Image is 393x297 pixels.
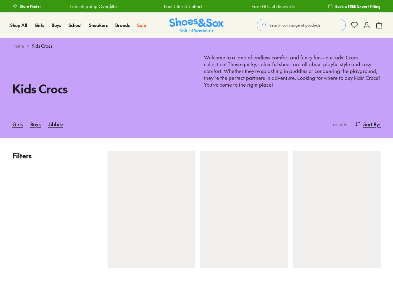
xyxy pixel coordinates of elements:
[115,22,130,28] a: Brands
[48,117,63,131] a: Jibbitz
[164,3,202,10] a: Free Click & Collect
[251,3,294,10] a: Earn Fit Club Rewards
[12,43,381,49] div: >
[269,22,320,28] span: Search our range of products
[69,22,82,28] a: School
[35,22,44,28] a: Girls
[169,18,224,33] img: SNS_Logo_Responsive.svg
[257,19,346,31] button: Search our range of products
[12,151,95,161] p: Filters
[328,1,381,12] a: Book a FREE Expert Fitting
[335,3,381,9] span: Book a FREE Expert Fitting
[169,18,224,33] a: Shoes & Sox
[10,22,27,28] a: Shop All
[363,120,379,128] span: Sort By
[20,3,41,9] span: Store Finder
[12,80,189,97] h1: Kids Crocs
[30,117,41,131] a: Boys
[137,22,146,28] a: Sale
[379,120,381,128] span: :
[70,3,117,10] a: Free Shipping Over $85
[12,1,41,12] a: Store Finder
[204,54,381,95] p: Welcome to a land of endless comfort and funky fun—our kids’ Crocs collection! These quirky, colo...
[52,22,61,28] a: Boys
[89,22,108,28] a: Sneakers
[12,43,24,49] a: Home
[330,120,347,128] p: results
[355,117,381,131] button: Sort By:
[12,117,23,131] a: Girls
[32,43,52,49] span: Kids Crocs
